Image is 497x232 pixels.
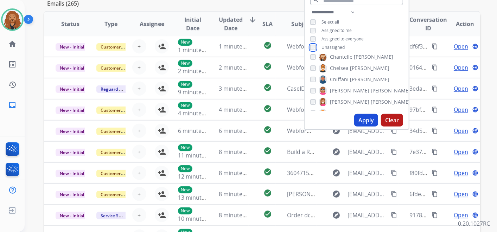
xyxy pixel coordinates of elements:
mat-icon: check_circle [263,125,272,134]
mat-icon: check_circle [263,210,272,218]
span: + [138,105,141,114]
span: Open [454,148,468,156]
button: + [132,187,146,201]
mat-icon: content_copy [432,212,438,218]
span: 6 minutes ago [219,127,257,135]
mat-icon: explore [332,169,340,177]
span: 4 minutes ago [219,106,257,114]
span: Service Support [96,212,136,219]
mat-icon: content_copy [432,64,438,71]
span: [EMAIL_ADDRESS][DOMAIN_NAME] [348,169,387,177]
span: Solaazo [371,110,389,117]
span: Updated Date [219,15,243,32]
mat-icon: inbox [8,101,17,109]
mat-icon: person_add [158,84,166,93]
span: [EMAIL_ADDRESS][DOMAIN_NAME] [348,211,387,219]
span: 2 minutes ago [178,67,216,75]
span: 3604715823 [287,169,319,177]
span: Assigned to me [321,27,352,33]
span: [PERSON_NAME] repair necklace [287,190,372,198]
span: Open [454,127,468,135]
mat-icon: check_circle [263,83,272,92]
span: New - Initial [56,170,88,177]
span: Chantelle [330,53,352,60]
span: + [138,42,141,51]
mat-icon: explore [332,127,340,135]
mat-icon: content_copy [432,170,438,176]
mat-icon: person_add [158,42,166,51]
span: [PERSON_NAME] [371,87,410,94]
mat-icon: language [472,107,478,113]
span: 8 minutes ago [219,211,257,219]
span: 13 minutes ago [178,194,219,201]
p: New [178,165,192,172]
mat-icon: language [472,170,478,176]
span: Assignee [140,20,164,28]
span: [EMAIL_ADDRESS][DOMAIN_NAME] [348,127,387,135]
span: + [138,211,141,219]
button: + [132,60,146,75]
span: [PERSON_NAME] [330,98,369,105]
span: Open [454,42,468,51]
span: + [138,84,141,93]
mat-icon: language [472,43,478,50]
mat-icon: check_circle [263,41,272,50]
span: Customer Support [96,128,142,135]
span: 2 minutes ago [219,64,257,71]
mat-icon: content_copy [432,149,438,155]
mat-icon: content_copy [432,85,438,92]
span: Webform from [EMAIL_ADDRESS][DOMAIN_NAME] on [DATE] [287,43,446,50]
mat-icon: person_add [158,190,166,198]
span: Open [454,63,468,72]
mat-icon: content_copy [391,191,397,197]
span: Unassigned [321,44,345,50]
span: 8 minutes ago [219,148,257,156]
span: + [138,127,141,135]
mat-icon: content_copy [432,107,438,113]
mat-icon: check_circle [263,62,272,71]
p: New [178,207,192,214]
span: Webform from [EMAIL_ADDRESS][DOMAIN_NAME] on [DATE] [287,106,446,114]
mat-icon: check_circle [263,189,272,197]
p: New [178,186,192,193]
span: Initial Date [178,15,207,32]
span: Assigned to everyone [321,36,364,42]
mat-icon: list_alt [8,60,17,69]
mat-icon: check_circle [263,168,272,176]
span: Type [104,20,117,28]
button: Apply [354,114,378,127]
span: [EMAIL_ADDRESS][DOMAIN_NAME] [348,190,387,198]
span: Customer Support [96,107,142,114]
span: Conversation ID [410,15,447,32]
span: New - Initial [56,212,88,219]
span: 9 minutes ago [178,88,216,96]
span: Open [454,169,468,177]
span: 1 minute ago [178,46,213,54]
mat-icon: explore [332,148,340,156]
span: 8 minutes ago [219,169,257,177]
mat-icon: content_copy [391,212,397,218]
button: + [132,166,146,180]
span: Open [454,190,468,198]
button: + [132,103,146,117]
mat-icon: language [472,64,478,71]
button: + [132,82,146,96]
span: Build a Reputation That Sells for You [287,148,383,156]
span: 12 minutes ago [178,173,219,180]
span: Chelsea [330,65,349,72]
span: 6 minutes ago [178,127,216,135]
mat-icon: person_add [158,211,166,219]
span: Customer Support [96,149,142,156]
span: [PERSON_NAME] [350,76,389,83]
mat-icon: language [472,212,478,218]
button: + [132,145,146,159]
p: New [178,81,192,88]
mat-icon: language [472,128,478,134]
span: Status [61,20,79,28]
span: New - Initial [56,85,88,93]
span: [PERSON_NAME] [354,53,393,60]
span: + [138,169,141,177]
mat-icon: content_copy [391,170,397,176]
mat-icon: arrow_downward [249,15,257,24]
span: Select all [321,19,339,25]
